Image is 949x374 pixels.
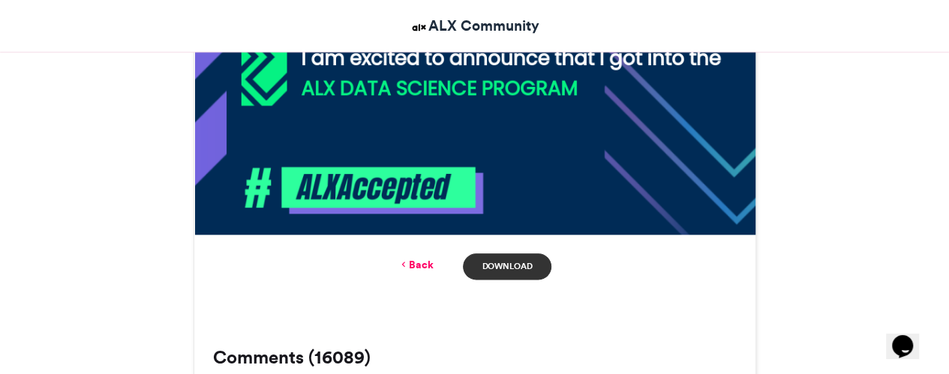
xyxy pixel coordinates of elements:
[886,314,934,359] iframe: chat widget
[410,18,428,37] img: ALX Community
[410,15,539,37] a: ALX Community
[463,253,551,280] a: Download
[398,257,433,273] a: Back
[213,349,737,367] h3: Comments (16089)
